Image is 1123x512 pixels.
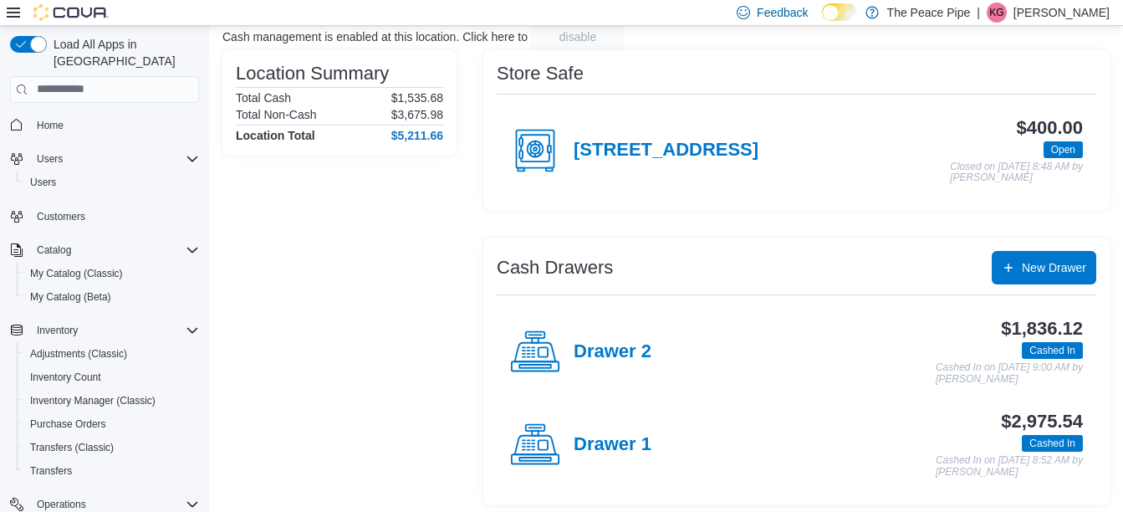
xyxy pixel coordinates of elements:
[37,324,78,337] span: Inventory
[1001,412,1083,432] h3: $2,975.54
[822,3,857,21] input: Dark Mode
[987,3,1007,23] div: Katie Gordon
[531,23,625,50] button: disable
[23,367,108,387] a: Inventory Count
[17,262,206,285] button: My Catalog (Classic)
[17,171,206,194] button: Users
[391,108,443,121] p: $3,675.98
[23,391,199,411] span: Inventory Manager (Classic)
[17,412,206,436] button: Purchase Orders
[23,344,199,364] span: Adjustments (Classic)
[23,461,199,481] span: Transfers
[30,149,69,169] button: Users
[23,264,199,284] span: My Catalog (Classic)
[30,371,101,384] span: Inventory Count
[23,414,199,434] span: Purchase Orders
[30,267,123,280] span: My Catalog (Classic)
[17,436,206,459] button: Transfers (Classic)
[574,140,758,161] h4: [STREET_ADDRESS]
[23,438,120,458] a: Transfers (Classic)
[236,108,317,121] h6: Total Non-Cash
[30,441,114,454] span: Transfers (Classic)
[23,438,199,458] span: Transfers (Classic)
[574,434,651,456] h4: Drawer 1
[23,367,199,387] span: Inventory Count
[23,172,199,192] span: Users
[236,64,389,84] h3: Location Summary
[30,206,199,227] span: Customers
[30,394,156,407] span: Inventory Manager (Classic)
[236,91,291,105] h6: Total Cash
[3,204,206,228] button: Customers
[936,455,1083,478] p: Cashed In on [DATE] 8:52 AM by [PERSON_NAME]
[33,4,109,21] img: Cova
[497,258,613,278] h3: Cash Drawers
[30,320,84,340] button: Inventory
[391,91,443,105] p: $1,535.68
[236,129,315,142] h4: Location Total
[37,119,64,132] span: Home
[47,36,199,69] span: Load All Apps in [GEOGRAPHIC_DATA]
[37,210,85,223] span: Customers
[23,172,63,192] a: Users
[23,391,162,411] a: Inventory Manager (Classic)
[30,347,127,361] span: Adjustments (Classic)
[30,240,199,260] span: Catalog
[30,417,106,431] span: Purchase Orders
[1022,435,1083,452] span: Cashed In
[23,344,134,364] a: Adjustments (Classic)
[30,464,72,478] span: Transfers
[30,320,199,340] span: Inventory
[23,461,79,481] a: Transfers
[17,366,206,389] button: Inventory Count
[950,161,1083,184] p: Closed on [DATE] 8:48 AM by [PERSON_NAME]
[1022,342,1083,359] span: Cashed In
[3,319,206,342] button: Inventory
[1022,259,1086,276] span: New Drawer
[1013,3,1110,23] p: [PERSON_NAME]
[23,287,199,307] span: My Catalog (Beta)
[992,251,1096,284] button: New Drawer
[30,290,111,304] span: My Catalog (Beta)
[1051,142,1075,157] span: Open
[37,152,63,166] span: Users
[574,341,651,363] h4: Drawer 2
[497,64,584,84] h3: Store Safe
[391,129,443,142] h4: $5,211.66
[30,149,199,169] span: Users
[977,3,980,23] p: |
[1001,319,1083,339] h3: $1,836.12
[936,362,1083,385] p: Cashed In on [DATE] 9:00 AM by [PERSON_NAME]
[17,342,206,366] button: Adjustments (Classic)
[30,240,78,260] button: Catalog
[30,207,92,227] a: Customers
[887,3,971,23] p: The Peace Pipe
[1017,118,1083,138] h3: $400.00
[1044,141,1083,158] span: Open
[3,147,206,171] button: Users
[3,113,206,137] button: Home
[1029,436,1075,451] span: Cashed In
[30,115,70,136] a: Home
[37,243,71,257] span: Catalog
[1029,343,1075,358] span: Cashed In
[757,4,808,21] span: Feedback
[17,389,206,412] button: Inventory Manager (Classic)
[30,115,199,136] span: Home
[559,28,596,45] span: disable
[23,414,113,434] a: Purchase Orders
[3,238,206,262] button: Catalog
[23,287,118,307] a: My Catalog (Beta)
[17,459,206,483] button: Transfers
[17,285,206,309] button: My Catalog (Beta)
[989,3,1003,23] span: KG
[23,264,130,284] a: My Catalog (Classic)
[222,30,528,44] p: Cash management is enabled at this location. Click here to
[37,498,86,511] span: Operations
[30,176,56,189] span: Users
